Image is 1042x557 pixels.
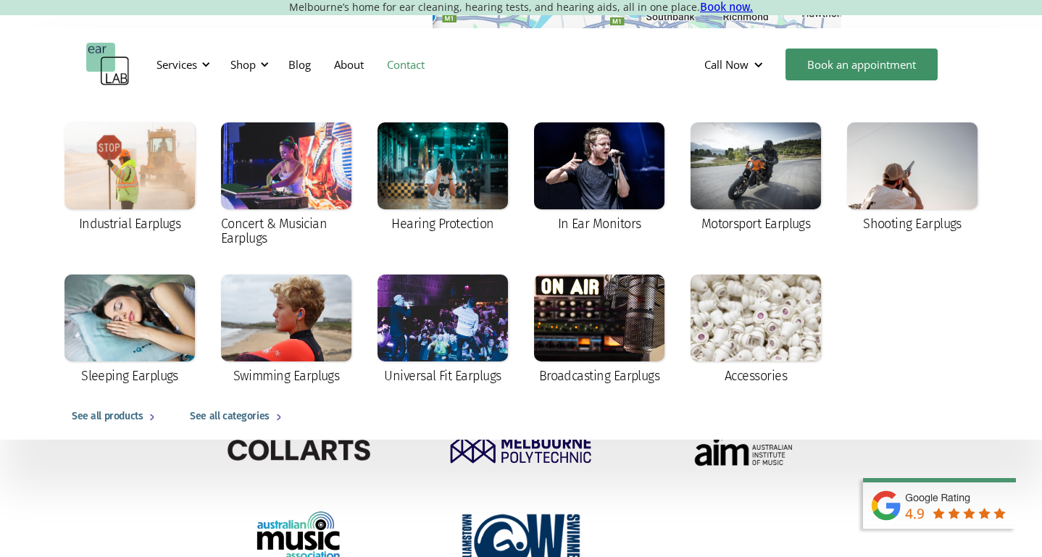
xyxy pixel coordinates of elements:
div: Services [157,57,197,72]
a: Book an appointment [785,49,938,80]
div: See all categories [190,408,269,425]
a: Motorsport Earplugs [683,115,828,241]
div: Swimming Earplugs [233,369,340,383]
div: Universal Fit Earplugs [384,369,501,383]
a: Swimming Earplugs [214,267,359,393]
div: In Ear Monitors [558,217,641,231]
div: Motorsport Earplugs [701,217,811,231]
a: Sleeping Earplugs [57,267,202,393]
div: Hearing Protection [391,217,493,231]
a: Concert & Musician Earplugs [214,115,359,256]
a: home [86,43,130,86]
div: Shooting Earplugs [863,217,962,231]
a: See all categories [175,393,301,440]
a: Shooting Earplugs [840,115,985,241]
div: Industrial Earplugs [79,217,181,231]
div: Call Now [693,43,778,86]
a: In Ear Monitors [527,115,672,241]
div: Concert & Musician Earplugs [221,217,351,246]
a: Industrial Earplugs [57,115,202,241]
a: About [322,43,375,85]
a: Contact [375,43,436,85]
div: Shop [230,57,256,72]
div: Call Now [704,57,749,72]
div: Broadcasting Earplugs [539,369,660,383]
div: Services [148,43,214,86]
a: Accessories [683,267,828,393]
a: Hearing Protection [370,115,515,241]
a: Blog [277,43,322,85]
div: Accessories [725,369,787,383]
a: Broadcasting Earplugs [527,267,672,393]
a: Universal Fit Earplugs [370,267,515,393]
a: See all products [57,393,175,440]
div: Shop [222,43,273,86]
div: Sleeping Earplugs [81,369,178,383]
div: See all products [72,408,143,425]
